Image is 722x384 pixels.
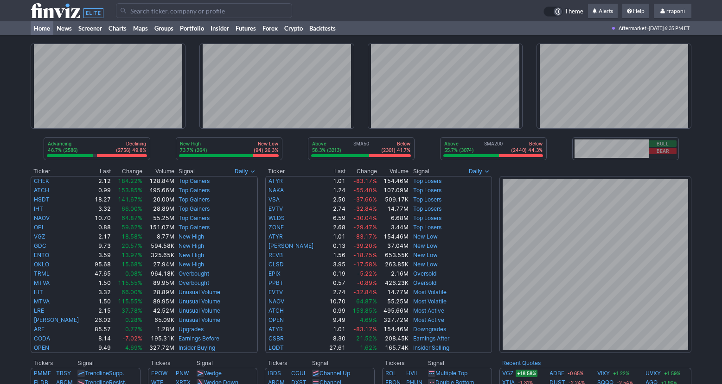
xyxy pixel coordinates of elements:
[90,176,111,186] td: 2.12
[179,316,220,323] a: Unusual Volume
[377,260,409,269] td: 263.85K
[268,307,284,314] a: ATCH
[360,316,377,323] span: 4.69%
[435,370,467,377] a: Multiple Top
[413,270,436,277] a: Oversold
[90,343,111,353] td: 9.49
[268,242,313,249] a: [PERSON_NAME]
[268,252,283,258] a: REVB
[90,195,111,204] td: 18.27
[325,186,345,195] td: 1.24
[377,334,409,343] td: 208.45K
[179,233,204,240] a: New High
[612,370,631,377] span: +1.22%
[413,187,441,194] a: Top Losers
[48,147,78,153] p: 46.7% (2586)
[385,370,396,377] a: ROL
[34,177,49,184] a: CHEK
[143,223,175,232] td: 151.07M
[125,326,142,333] span: 0.77%
[346,167,377,176] th: Change
[121,214,142,221] span: 64.87%
[325,278,345,288] td: 0.57
[353,177,377,184] span: -83.17%
[34,344,49,351] a: OPEN
[143,297,175,306] td: 89.95M
[143,195,175,204] td: 20.00M
[265,359,312,368] th: Tickers
[377,315,409,325] td: 327.72M
[377,167,409,176] th: Volume
[34,316,79,323] a: [PERSON_NAME]
[406,370,417,377] a: HVII
[90,223,111,232] td: 0.88
[143,251,175,260] td: 325.65K
[428,359,492,368] th: Signal
[325,167,345,176] th: Last
[543,6,583,17] a: Theme
[125,316,142,323] span: 0.28%
[413,242,438,249] a: New Low
[179,187,210,194] a: Top Gainers
[268,270,281,277] a: EPIX
[179,242,204,249] a: New High
[121,252,142,258] span: 13.97%
[53,21,75,35] a: News
[121,307,142,314] span: 37.78%
[502,369,514,378] a: VGZ
[511,147,543,153] p: (2440) 44.3%
[116,147,146,153] p: (2756) 49.8%
[619,21,649,35] span: Aftermarket ·
[90,297,111,306] td: 1.50
[151,21,177,35] a: Groups
[353,233,377,240] span: -83.17%
[90,269,111,278] td: 47.65
[268,298,284,305] a: NAOV
[143,269,175,278] td: 964.18K
[325,223,345,232] td: 2.68
[413,252,438,258] a: New Low
[353,224,377,231] span: -29.47%
[85,370,109,377] span: Trendline
[179,335,219,342] a: Earnings Before
[413,279,436,286] a: Oversold
[34,307,44,314] a: LRE
[90,167,111,176] th: Last
[179,307,220,314] a: Unusual Volume
[325,288,345,297] td: 2.74
[377,241,409,251] td: 37.04M
[377,195,409,204] td: 509.17K
[34,270,50,277] a: TRML
[511,140,543,147] p: Below
[90,214,111,223] td: 10.70
[34,370,51,377] a: PMMF
[48,140,78,147] p: Advancing
[325,325,345,334] td: 1.01
[565,6,583,17] span: Theme
[268,289,283,296] a: EVTV
[34,196,50,203] a: HSDT
[180,147,207,153] p: 73.7% (264)
[413,214,441,221] a: Top Losers
[413,307,444,314] a: Most Active
[34,214,50,221] a: NAOV
[377,176,409,186] td: 154.46M
[353,242,377,249] span: -39.20%
[325,269,345,278] td: 0.19
[179,261,204,268] a: New High
[377,223,409,232] td: 3.44M
[143,241,175,251] td: 594.58K
[90,306,111,315] td: 2.15
[325,334,345,343] td: 8.30
[90,232,111,241] td: 2.17
[143,186,175,195] td: 495.66M
[90,241,111,251] td: 9.73
[90,260,111,269] td: 95.68
[90,325,111,334] td: 85.57
[377,204,409,214] td: 14.77M
[90,251,111,260] td: 3.59
[319,370,350,377] a: Channel Up
[143,204,175,214] td: 28.89M
[381,147,410,153] p: (2301) 41.7%
[325,195,345,204] td: 2.50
